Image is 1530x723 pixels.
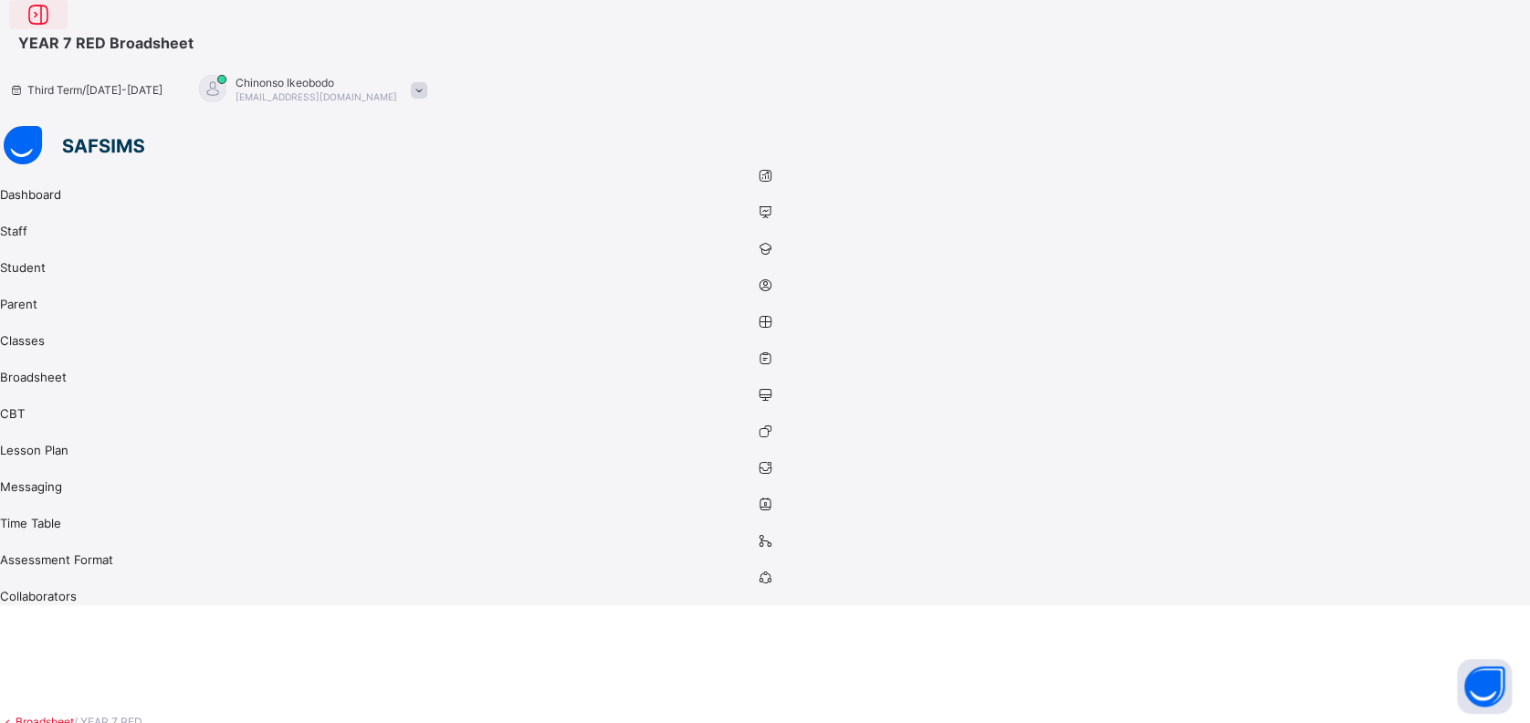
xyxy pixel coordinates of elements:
[236,91,397,102] span: [EMAIL_ADDRESS][DOMAIN_NAME]
[236,76,397,89] span: Chinonso Ikeobodo
[181,75,436,105] div: ChinonsoIkeobodo
[18,34,194,52] span: Class Arm Broadsheet
[9,83,162,97] span: session/term information
[4,126,144,164] img: safsims
[1457,659,1512,714] button: Open asap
